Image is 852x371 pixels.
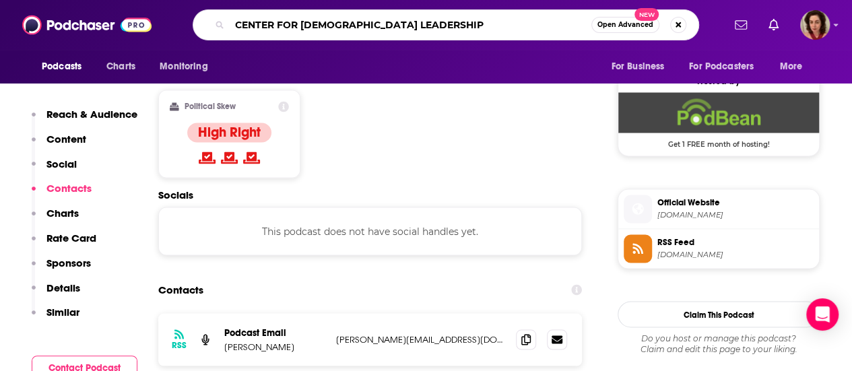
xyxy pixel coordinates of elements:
button: Sponsors [32,257,91,281]
span: Get 1 FREE month of hosting! [618,133,819,149]
a: Official Website[DOMAIN_NAME] [624,195,814,223]
span: Official Website [657,196,814,208]
input: Search podcasts, credits, & more... [230,14,591,36]
span: Monitoring [160,57,207,76]
p: Sponsors [46,257,91,269]
img: Podbean Deal: Get 1 FREE month of hosting! [618,92,819,133]
img: User Profile [800,10,830,40]
button: Claim This Podcast [618,301,820,327]
p: [PERSON_NAME] [224,341,325,352]
p: Podcast Email [224,327,325,338]
p: Reach & Audience [46,108,137,121]
p: Rate Card [46,232,96,244]
span: New [634,8,659,21]
span: feed.podbean.com [657,249,814,259]
div: This podcast does not have social handles yet. [158,207,582,255]
h2: Contacts [158,277,203,302]
span: More [780,57,803,76]
button: Similar [32,306,79,331]
button: open menu [601,54,681,79]
a: RSS Feed[DOMAIN_NAME] [624,234,814,263]
span: sethgrubershow.podbean.com [657,209,814,220]
span: For Business [611,57,664,76]
button: Content [32,133,86,158]
p: Charts [46,207,79,220]
button: open menu [150,54,225,79]
a: Charts [98,54,143,79]
button: open menu [680,54,773,79]
p: Similar [46,306,79,318]
span: Charts [106,57,135,76]
h2: Socials [158,189,582,201]
span: RSS Feed [657,236,814,248]
button: Show profile menu [800,10,830,40]
button: Reach & Audience [32,108,137,133]
span: For Podcasters [689,57,754,76]
button: Open AdvancedNew [591,17,659,33]
span: Podcasts [42,57,81,76]
p: Contacts [46,182,92,195]
span: Open Advanced [597,22,653,28]
button: Contacts [32,182,92,207]
img: Podchaser - Follow, Share and Rate Podcasts [22,12,152,38]
h2: Political Skew [185,102,236,111]
a: Podbean Deal: Get 1 FREE month of hosting! [618,92,819,147]
button: open menu [771,54,820,79]
a: Show notifications dropdown [729,13,752,36]
p: Content [46,133,86,145]
button: Rate Card [32,232,96,257]
button: open menu [32,54,99,79]
div: Open Intercom Messenger [806,298,839,331]
p: [PERSON_NAME][EMAIL_ADDRESS][DOMAIN_NAME] [336,333,505,345]
p: Details [46,281,80,294]
span: Do you host or manage this podcast? [618,333,820,343]
div: Claim and edit this page to your liking. [618,333,820,354]
button: Charts [32,207,79,232]
div: Search podcasts, credits, & more... [193,9,699,40]
h4: High Right [198,124,261,141]
h3: RSS [172,339,187,350]
button: Social [32,158,77,182]
button: Details [32,281,80,306]
a: Show notifications dropdown [763,13,784,36]
p: Social [46,158,77,170]
span: Logged in as hdrucker [800,10,830,40]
